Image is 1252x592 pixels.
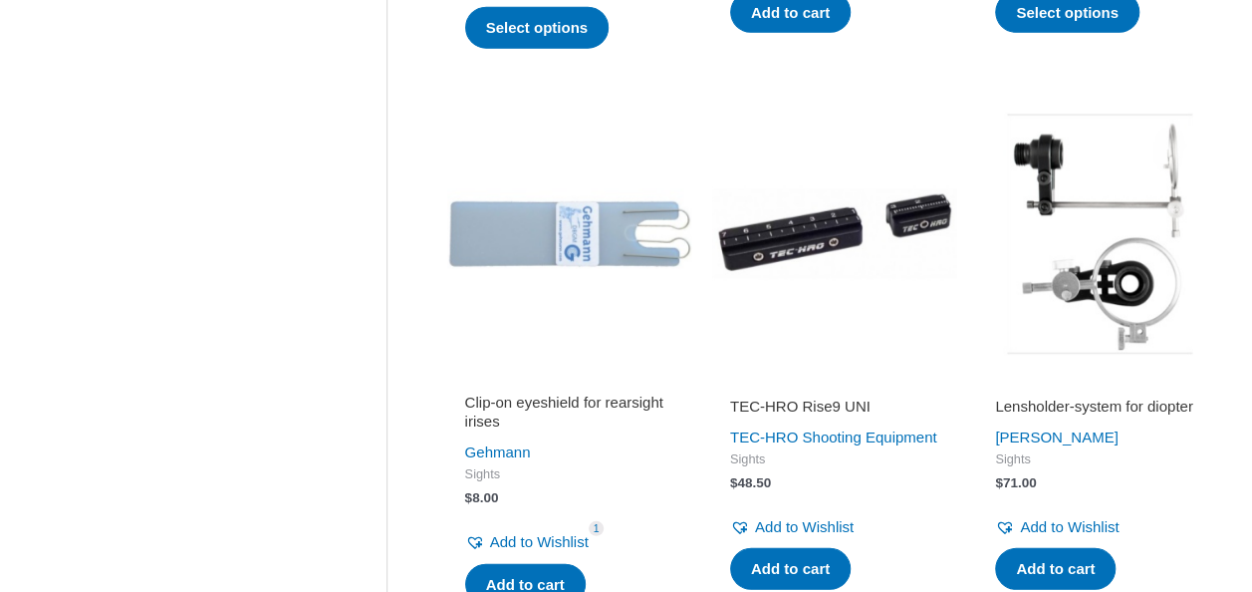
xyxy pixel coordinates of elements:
[465,444,531,460] a: Gehmann
[730,451,939,468] span: Sights
[465,393,674,440] a: Clip-on eyeshield for rearsight irises
[730,369,939,393] iframe: Customer reviews powered by Trustpilot
[447,112,692,357] img: Clip-on eyeshield for rearsight irises
[730,548,851,590] a: Add to cart: “TEC-HRO Rise9 UNI”
[995,429,1118,445] a: [PERSON_NAME]
[465,7,610,49] a: Select options for “TEC-HRO Precise Light Diopter”
[730,429,937,445] a: TEC-HRO Shooting Equipment
[995,397,1204,417] h2: Lensholder-system for diopter
[465,490,473,505] span: $
[465,393,674,432] h2: Clip-on eyeshield for rearsight irises
[730,397,939,417] h2: TEC-HRO Rise9 UNI
[465,466,674,483] span: Sights
[465,490,499,505] bdi: 8.00
[995,475,1036,490] bdi: 71.00
[977,112,1222,357] img: Lensholder-system for diopter
[730,475,771,490] bdi: 48.50
[490,533,589,550] span: Add to Wishlist
[755,518,854,535] span: Add to Wishlist
[995,548,1116,590] a: Add to cart: “Lensholder-system for diopter”
[465,369,674,393] iframe: Customer reviews powered by Trustpilot
[730,475,738,490] span: $
[995,397,1204,424] a: Lensholder-system for diopter
[995,513,1119,541] a: Add to Wishlist
[465,528,589,556] a: Add to Wishlist
[712,112,957,357] img: TEC-HRO Rise9 UNI
[995,475,1003,490] span: $
[995,451,1204,468] span: Sights
[589,521,605,536] span: 1
[730,513,854,541] a: Add to Wishlist
[995,369,1204,393] iframe: Customer reviews powered by Trustpilot
[730,397,939,424] a: TEC-HRO Rise9 UNI
[1020,518,1119,535] span: Add to Wishlist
